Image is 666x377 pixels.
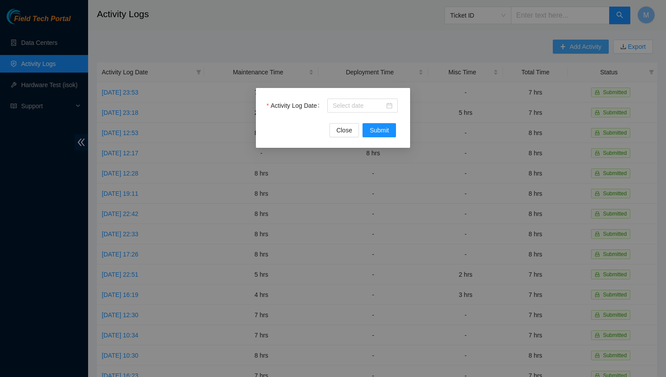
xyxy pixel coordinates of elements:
[333,101,385,110] input: Activity Log Date
[266,99,323,113] label: Activity Log Date
[329,123,359,137] button: Close
[370,125,389,135] span: Submit
[337,125,352,135] span: Close
[363,123,396,137] button: Submit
